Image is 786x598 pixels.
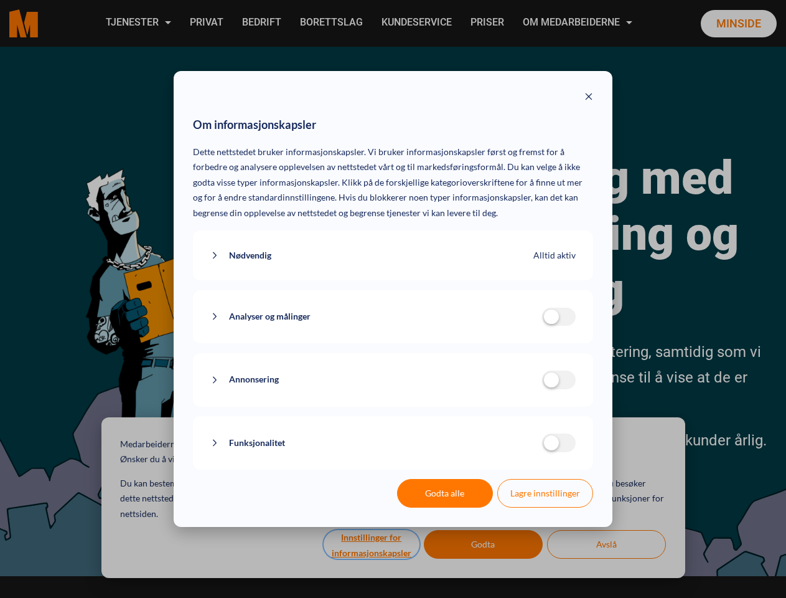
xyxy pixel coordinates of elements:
button: Nødvendig [210,248,533,263]
button: Funksjonalitet [210,435,542,451]
button: Close modal [584,90,593,106]
button: Analyser og målinger [210,309,542,325]
span: Analyser og målinger [229,309,311,325]
span: Om informasjonskapsler [193,115,316,135]
span: Nødvendig [229,248,271,263]
span: Alltid aktiv [533,248,576,263]
button: Lagre innstillinger [497,479,593,508]
button: Godta alle [397,479,493,508]
span: Annonsering [229,372,279,387]
button: Annonsering [210,372,542,387]
p: Dette nettstedet bruker informasjonskapsler. Vi bruker informasjonskapsler først og fremst for å ... [193,145,593,221]
span: Funksjonalitet [229,435,285,451]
